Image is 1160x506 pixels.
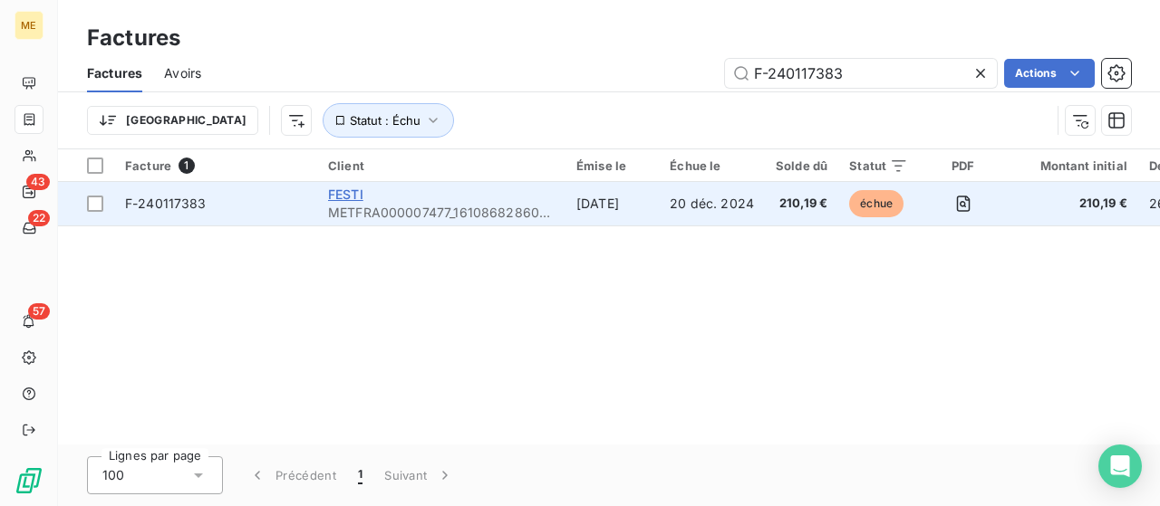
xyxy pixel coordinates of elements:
[14,11,43,40] div: ME
[776,158,827,173] div: Solde dû
[1098,444,1142,488] div: Open Intercom Messenger
[237,456,347,494] button: Précédent
[776,195,827,213] span: 210,19 €
[14,177,43,206] a: 43
[849,190,904,217] span: échue
[350,113,420,128] span: Statut : Échu
[328,204,555,222] span: METFRA000007477_16108682860734
[1019,158,1127,173] div: Montant initial
[576,158,648,173] div: Émise le
[373,456,465,494] button: Suivant
[849,158,908,173] div: Statut
[358,466,362,484] span: 1
[670,158,754,173] div: Échue le
[164,64,201,82] span: Avoirs
[930,158,996,173] div: PDF
[565,182,659,225] td: [DATE]
[659,182,765,225] td: 20 déc. 2024
[28,303,50,320] span: 57
[102,466,124,484] span: 100
[87,22,180,54] h3: Factures
[347,456,373,494] button: 1
[328,158,555,173] div: Client
[14,214,43,243] a: 22
[87,64,142,82] span: Factures
[323,103,454,138] button: Statut : Échu
[328,186,363,202] span: FESTI
[125,158,171,173] span: Facture
[1019,195,1127,213] span: 210,19 €
[26,174,50,190] span: 43
[179,158,195,174] span: 1
[725,59,997,88] input: Rechercher
[87,106,258,135] button: [GEOGRAPHIC_DATA]
[125,196,207,211] span: F-240117383
[1004,59,1095,88] button: Actions
[28,210,50,226] span: 22
[14,466,43,495] img: Logo LeanPay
